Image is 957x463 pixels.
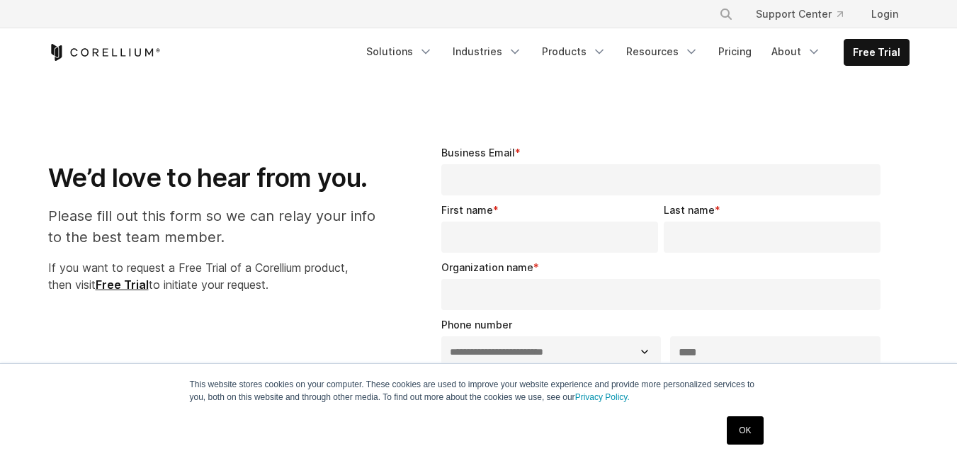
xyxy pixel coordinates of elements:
[96,278,149,292] a: Free Trial
[48,205,390,248] p: Please fill out this form so we can relay your info to the best team member.
[533,39,615,64] a: Products
[444,39,531,64] a: Industries
[713,1,739,27] button: Search
[441,261,533,273] span: Organization name
[664,204,715,216] span: Last name
[575,392,630,402] a: Privacy Policy.
[441,204,493,216] span: First name
[48,44,161,61] a: Corellium Home
[618,39,707,64] a: Resources
[48,259,390,293] p: If you want to request a Free Trial of a Corellium product, then visit to initiate your request.
[860,1,910,27] a: Login
[441,319,512,331] span: Phone number
[190,378,768,404] p: This website stores cookies on your computer. These cookies are used to improve your website expe...
[744,1,854,27] a: Support Center
[763,39,829,64] a: About
[710,39,760,64] a: Pricing
[441,147,515,159] span: Business Email
[48,162,390,194] h1: We’d love to hear from you.
[844,40,909,65] a: Free Trial
[727,416,763,445] a: OK
[358,39,910,66] div: Navigation Menu
[702,1,910,27] div: Navigation Menu
[358,39,441,64] a: Solutions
